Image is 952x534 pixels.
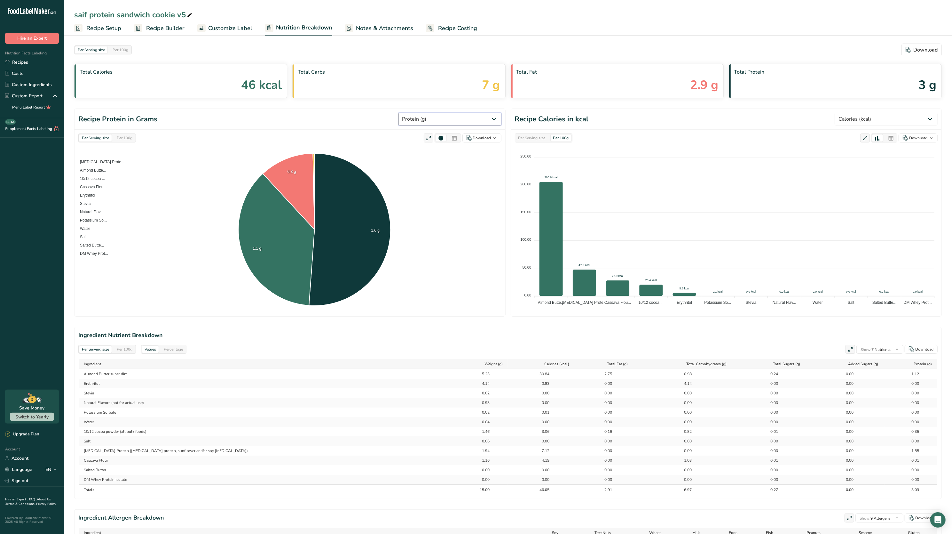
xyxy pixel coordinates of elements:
div: 0.00 [762,477,778,482]
button: Download [901,44,942,56]
div: 0.00 [676,448,692,454]
div: 0.00 [596,390,612,396]
div: 0.00 [838,467,854,473]
tspan: DM Whey Prot... [903,300,932,305]
div: 2.91 [596,487,612,493]
a: Recipe Costing [426,21,477,36]
div: Download [909,135,927,141]
div: 0.00 [903,381,919,386]
span: Notes & Attachments [356,24,413,33]
div: 0.02 [474,409,490,415]
td: DM Whey Protein Isolate [79,475,455,484]
div: 0.00 [596,438,612,444]
div: Per 100g [114,346,135,353]
span: Stevia [75,201,90,206]
div: 0.98 [676,371,692,377]
div: 0.00 [534,438,550,444]
button: Show:9 Allergens [855,514,903,522]
tspan: Potassium So... [704,300,731,305]
span: 7 Nutrients [861,347,891,352]
div: Upgrade Plan [5,431,39,438]
a: Customize Label [197,21,252,36]
td: Stevia [79,388,455,398]
div: 0.00 [838,457,854,463]
span: Weight (g) [484,361,503,367]
div: 0.00 [762,438,778,444]
div: 0.00 [838,381,854,386]
div: 2.75 [596,371,612,377]
div: 1.16 [474,457,490,463]
div: Per Serving size [79,346,112,353]
div: 3.06 [534,429,550,434]
div: 0.35 [903,429,919,434]
button: Hire an Expert [5,33,59,44]
span: Show: [861,347,871,352]
div: 0.01 [762,457,778,463]
a: Hire an Expert . [5,497,28,502]
span: Nutrition Breakdown [276,23,332,32]
a: Notes & Attachments [345,21,413,36]
div: 1.03 [676,457,692,463]
td: Cassava Flour [79,456,455,465]
button: Show:7 Nutrients [856,345,903,354]
div: 15.00 [474,487,490,493]
span: Calories (kcal) [544,361,569,367]
div: 0.00 [676,438,692,444]
div: 0.00 [903,390,919,396]
span: Protein (g) [914,361,932,367]
a: Nutrition Breakdown [265,20,332,36]
span: Almond Butte... [75,168,106,173]
div: 4.14 [676,381,692,386]
tspan: 0.00 [524,293,531,297]
div: 1.94 [474,448,490,454]
div: Download [473,135,491,141]
button: Download [462,133,501,142]
div: 0.93 [474,400,490,406]
td: Erythritol [79,379,455,388]
div: 0.00 [838,390,854,396]
span: Total Sugars (g) [773,361,800,367]
div: Powered By FoodLabelMaker © 2025 All Rights Reserved [5,516,59,524]
span: Salted Butte... [75,243,104,247]
div: Per Serving size [75,46,107,53]
span: Ingredient [84,361,101,367]
span: 3 g [918,76,936,94]
div: 0.00 [596,477,612,482]
button: Download [905,345,938,354]
div: 46.05 [534,487,550,493]
div: 1.12 [903,371,919,377]
div: Per 100g [114,134,135,142]
div: EN [45,466,59,473]
button: Download [905,514,938,522]
th: Totals [79,484,455,495]
div: 0.00 [534,467,550,473]
div: 0.00 [838,400,854,406]
tspan: 100.00 [520,238,531,242]
td: Potassium Sorbate [79,408,455,417]
div: 0.00 [903,409,919,415]
span: Switch to Yearly [15,414,49,420]
a: FAQ . [29,497,37,502]
div: 0.00 [596,381,612,386]
span: Total Fat [516,68,718,76]
div: 0.00 [596,400,612,406]
span: Total Calories [80,68,282,76]
span: Total Protein [734,68,936,76]
span: Recipe Costing [438,24,477,33]
div: 0.00 [903,477,919,482]
span: DM Whey Prot... [75,251,108,256]
a: Terms & Conditions . [5,502,36,506]
span: Recipe Builder [146,24,185,33]
div: 0.01 [903,457,919,463]
div: 0.00 [838,487,854,493]
td: [MEDICAL_DATA] Protein ([MEDICAL_DATA] protein, sunflower and/or soy [MEDICAL_DATA]) [79,446,455,456]
div: 0.00 [838,409,854,415]
div: 0.00 [762,448,778,454]
div: 0.00 [838,419,854,425]
div: 0.00 [534,419,550,425]
div: saif protein sandwich cookie v5 [74,9,193,20]
tspan: Salted Butte... [872,300,896,305]
span: Water [75,226,90,231]
span: Erythritol [75,193,95,198]
div: Open Intercom Messenger [930,512,946,528]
